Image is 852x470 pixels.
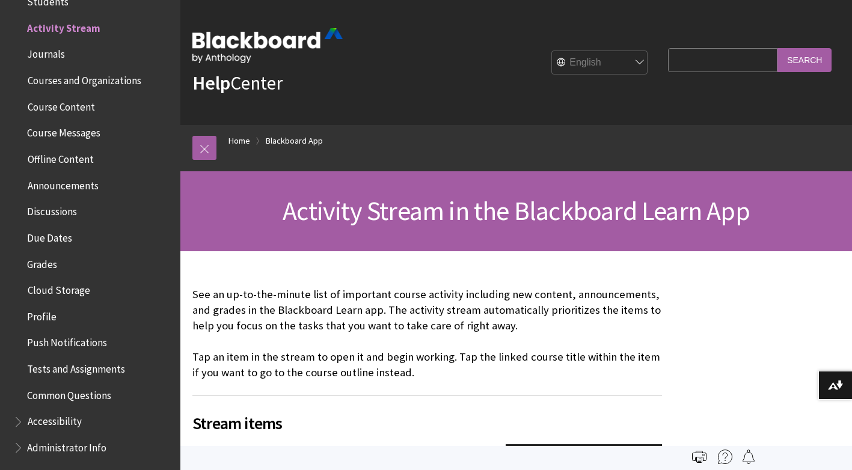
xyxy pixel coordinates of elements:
img: Follow this page [741,450,756,464]
span: Course Messages [27,123,100,139]
img: Print [692,450,706,464]
img: More help [718,450,732,464]
span: Journals [27,44,65,61]
span: Discussions [27,201,77,218]
a: Blackboard App [266,133,323,148]
span: Accessibility [27,412,81,428]
span: Cloud Storage [27,280,90,296]
select: Site Language Selector [552,51,648,75]
span: Administrator Info [27,438,106,454]
img: Blackboard by Anthology [192,28,343,63]
span: Activity Stream [27,18,100,34]
span: Grades [27,254,57,270]
span: Courses and Organizations [27,70,141,87]
span: Due Dates [27,228,72,244]
span: Profile [27,307,57,323]
span: Common Questions [27,385,111,401]
span: Announcements [27,175,98,192]
span: Course Content [27,97,94,113]
input: Search [777,48,832,72]
a: Home [228,133,250,148]
span: Push Notifications [27,333,107,349]
a: HelpCenter [192,71,283,95]
strong: Help [192,71,230,95]
span: Offline Content [27,149,93,165]
span: Stream items [192,410,662,436]
span: Tests and Assignments [27,359,125,375]
p: See an up-to-the-minute list of important course activity including new content, announcements, a... [192,287,662,381]
span: Activity Stream in the Blackboard Learn App [283,194,750,227]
